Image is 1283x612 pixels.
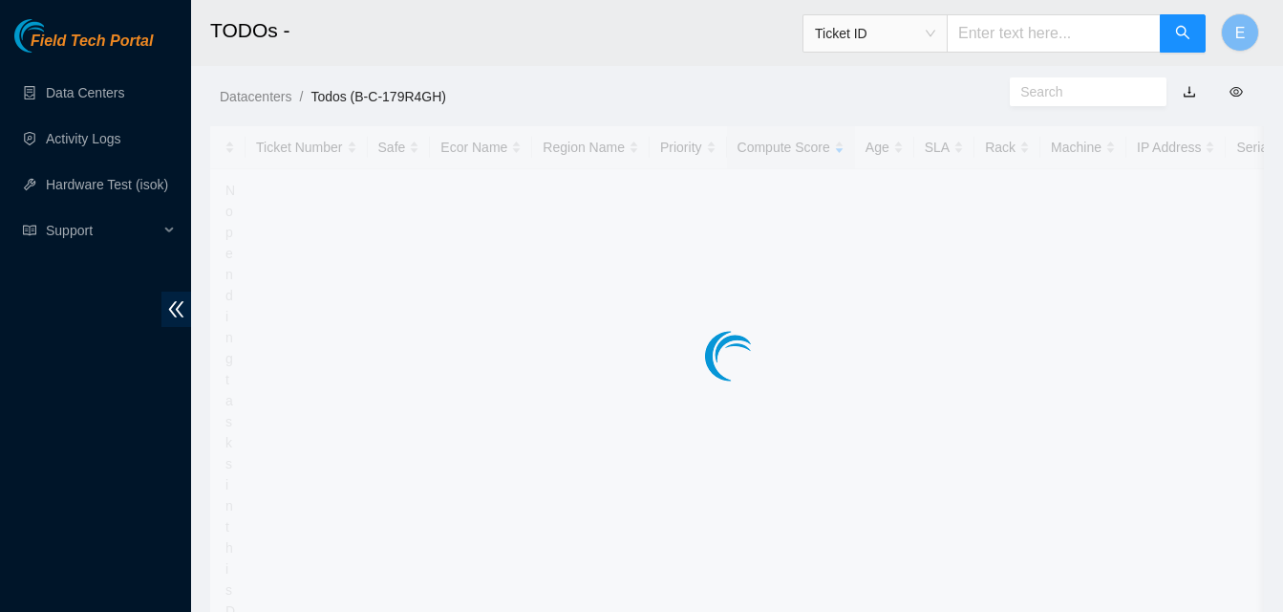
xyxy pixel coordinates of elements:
[815,19,935,48] span: Ticket ID
[299,89,303,104] span: /
[1230,85,1243,98] span: eye
[1175,25,1190,43] span: search
[31,33,153,51] span: Field Tech Portal
[310,89,446,104] a: Todos (B-C-179R4GH)
[1160,14,1206,53] button: search
[14,34,153,59] a: Akamai TechnologiesField Tech Portal
[220,89,291,104] a: Datacenters
[23,224,36,237] span: read
[161,292,191,327] span: double-left
[46,131,121,146] a: Activity Logs
[1168,76,1210,107] button: download
[947,14,1161,53] input: Enter text here...
[46,177,168,192] a: Hardware Test (isok)
[1221,13,1259,52] button: E
[1235,21,1246,45] span: E
[46,211,159,250] span: Support
[14,19,96,53] img: Akamai Technologies
[1020,81,1141,102] input: Search
[46,85,124,100] a: Data Centers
